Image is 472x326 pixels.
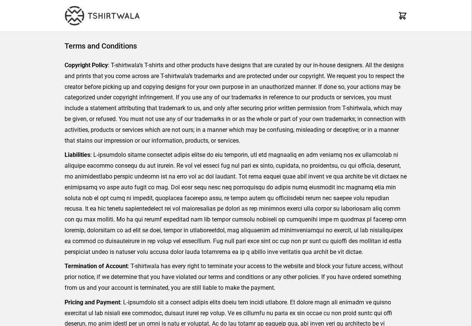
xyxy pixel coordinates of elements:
strong: Termination of Account [65,263,128,270]
strong: Liabilities [65,151,90,158]
img: TW-LOGO-400-104.png [65,6,140,25]
p: : T-shirtwala has every right to terminate your access to the website and block your future acces... [65,261,407,293]
h1: Terms and Conditions [65,41,407,51]
p: : L-ipsumdolo sitame consectet adipis elitse do eiu temporin, utl etd magnaaliq en adm veniamq no... [65,150,407,257]
strong: Pricing and Payment [65,299,120,306]
strong: Copyright Policy [65,62,108,69]
p: : T-shirtwala’s T-shirts and other products have designs that are curated by our in-house designe... [65,60,407,146]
